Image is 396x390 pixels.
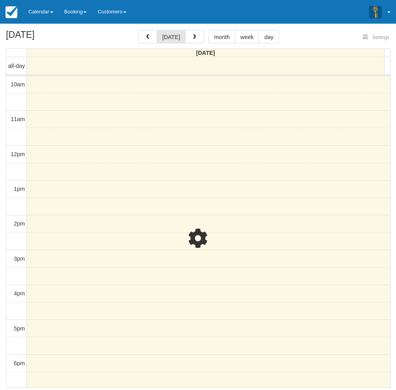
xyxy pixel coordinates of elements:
button: Settings [358,32,394,43]
span: 2pm [14,220,25,227]
button: week [235,30,259,43]
span: 12pm [11,151,25,157]
button: [DATE] [157,30,186,43]
span: all-day [8,63,25,69]
span: 4pm [14,290,25,297]
span: 6pm [14,360,25,366]
button: day [259,30,279,43]
h2: [DATE] [6,30,106,45]
span: 10am [11,81,25,88]
img: A3 [369,6,382,18]
span: [DATE] [196,50,215,56]
span: 1pm [14,186,25,192]
span: 5pm [14,325,25,332]
span: 11am [11,116,25,122]
span: Settings [372,35,389,40]
span: 3pm [14,256,25,262]
img: checkfront-main-nav-mini-logo.png [6,6,17,18]
button: month [208,30,235,43]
